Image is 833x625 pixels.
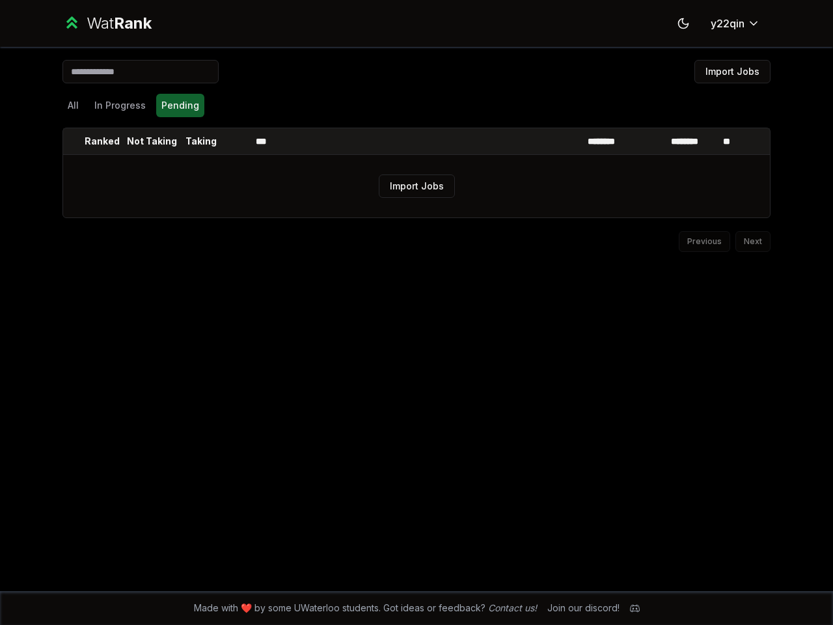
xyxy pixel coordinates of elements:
[156,94,204,117] button: Pending
[694,60,771,83] button: Import Jobs
[185,135,217,148] p: Taking
[379,174,455,198] button: Import Jobs
[62,94,84,117] button: All
[711,16,744,31] span: y22qin
[194,602,537,615] span: Made with ❤️ by some UWaterloo students. Got ideas or feedback?
[127,135,177,148] p: Not Taking
[114,14,152,33] span: Rank
[700,12,771,35] button: y22qin
[62,13,152,34] a: WatRank
[488,602,537,613] a: Contact us!
[89,94,151,117] button: In Progress
[85,135,120,148] p: Ranked
[547,602,620,615] div: Join our discord!
[87,13,152,34] div: Wat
